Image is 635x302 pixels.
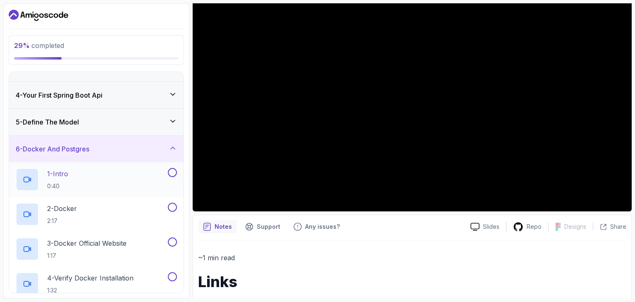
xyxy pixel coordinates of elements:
[483,223,499,231] p: Slides
[16,203,177,226] button: 2-Docker2:17
[9,109,184,135] button: 5-Define The Model
[198,252,626,264] p: ~1 min read
[14,41,30,50] span: 29 %
[16,237,177,261] button: 3-Docker Official Website1:17
[16,144,89,154] h3: 6 - Docker And Postgres
[506,222,548,232] a: Repo
[198,273,626,290] h1: Links
[47,182,68,190] p: 0:40
[16,168,177,191] button: 1-Intro0:40
[593,223,626,231] button: Share
[47,169,68,179] p: 1 - Intro
[464,223,506,231] a: Slides
[16,117,79,127] h3: 5 - Define The Model
[47,204,77,213] p: 2 - Docker
[16,272,177,295] button: 4-Verify Docker Installation1:32
[47,286,134,295] p: 1:32
[47,252,127,260] p: 1:17
[9,82,184,108] button: 4-Your First Spring Boot Api
[47,238,127,248] p: 3 - Docker Official Website
[47,217,77,225] p: 2:17
[14,41,64,50] span: completed
[16,90,103,100] h3: 4 - Your First Spring Boot Api
[9,136,184,162] button: 6-Docker And Postgres
[47,273,134,283] p: 4 - Verify Docker Installation
[564,223,586,231] p: Designs
[610,223,626,231] p: Share
[527,223,542,231] p: Repo
[9,9,68,22] a: Dashboard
